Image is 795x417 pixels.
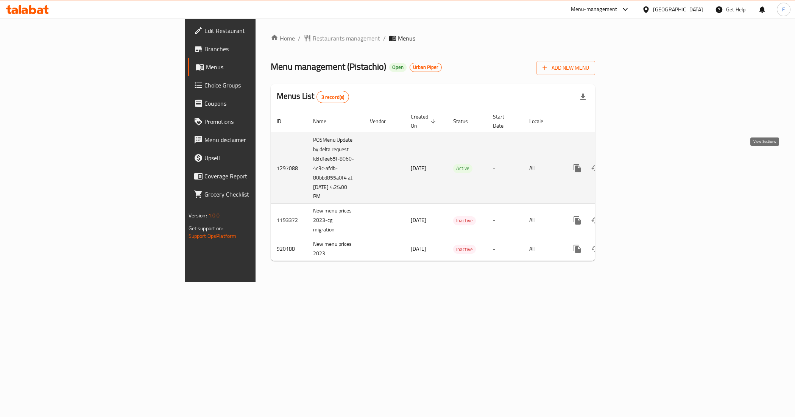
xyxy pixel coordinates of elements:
[307,204,364,237] td: New menu prices 2023-cg migration
[370,117,396,126] span: Vendor
[529,117,553,126] span: Locale
[487,237,523,261] td: -
[188,185,318,203] a: Grocery Checklist
[204,135,312,144] span: Menu disclaimer
[317,94,349,101] span: 3 record(s)
[398,34,415,43] span: Menus
[568,240,586,258] button: more
[453,216,476,225] span: Inactive
[568,211,586,230] button: more
[411,163,426,173] span: [DATE]
[204,81,312,90] span: Choice Groups
[542,63,589,73] span: Add New Menu
[307,237,364,261] td: New menu prices 2023
[389,64,407,70] span: Open
[389,63,407,72] div: Open
[271,34,595,43] nav: breadcrumb
[271,58,386,75] span: Menu management ( Pistachio )
[453,117,478,126] span: Status
[206,62,312,72] span: Menus
[204,190,312,199] span: Grocery Checklist
[204,172,312,181] span: Coverage Report
[188,167,318,185] a: Coverage Report
[523,133,562,204] td: All
[313,117,336,126] span: Name
[487,204,523,237] td: -
[411,112,438,130] span: Created On
[271,110,647,261] table: enhanced table
[188,58,318,76] a: Menus
[188,76,318,94] a: Choice Groups
[586,211,605,230] button: Change Status
[188,94,318,112] a: Coupons
[204,153,312,162] span: Upsell
[189,211,207,220] span: Version:
[523,204,562,237] td: All
[453,164,472,173] span: Active
[189,223,223,233] span: Get support on:
[568,159,586,177] button: more
[208,211,220,220] span: 1.0.0
[653,5,703,14] div: [GEOGRAPHIC_DATA]
[411,244,426,254] span: [DATE]
[487,133,523,204] td: -
[277,117,291,126] span: ID
[411,215,426,225] span: [DATE]
[189,231,237,241] a: Support.OpsPlatform
[204,117,312,126] span: Promotions
[536,61,595,75] button: Add New Menu
[574,88,592,106] div: Export file
[304,34,380,43] a: Restaurants management
[571,5,617,14] div: Menu-management
[188,149,318,167] a: Upsell
[782,5,785,14] span: F
[586,159,605,177] button: Change Status
[307,133,364,204] td: POSMenu Update by delta request Id:fdfee65f-8060-4c3c-afdb-80bbd855a0f4 at [DATE] 4:25:00 PM
[410,64,441,70] span: Urban Piper
[277,91,349,103] h2: Menus List
[562,110,647,133] th: Actions
[383,34,386,43] li: /
[316,91,349,103] div: Total records count
[188,22,318,40] a: Edit Restaurant
[586,240,605,258] button: Change Status
[188,112,318,131] a: Promotions
[188,40,318,58] a: Branches
[493,112,514,130] span: Start Date
[188,131,318,149] a: Menu disclaimer
[204,44,312,53] span: Branches
[313,34,380,43] span: Restaurants management
[523,237,562,261] td: All
[453,245,476,254] span: Inactive
[204,26,312,35] span: Edit Restaurant
[204,99,312,108] span: Coupons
